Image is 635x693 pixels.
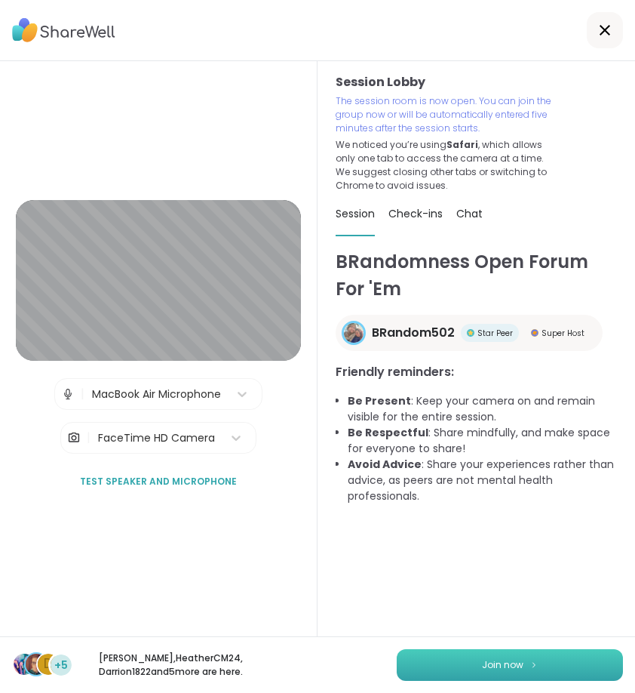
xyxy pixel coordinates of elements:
img: BRandom502 [344,323,364,343]
li: : Keep your camera on and remain visible for the entire session. [348,393,617,425]
span: Join now [482,658,523,672]
p: We noticed you’re using , which allows only one tab to access the camera at a time. We suggest cl... [336,138,553,192]
img: HeatherCM24 [26,654,47,675]
img: hollyjanicki [14,654,35,675]
b: Be Respectful [348,425,428,440]
span: Session [336,206,375,221]
span: Super Host [541,328,584,339]
img: Camera [67,423,81,453]
li: : Share your experiences rather than advice, as peers are not mental health professionals. [348,457,617,504]
img: Microphone [61,379,75,409]
button: Join now [397,649,623,681]
div: FaceTime HD Camera [98,430,215,446]
img: ShareWell Logomark [529,661,538,669]
b: Be Present [348,393,411,408]
li: : Share mindfully, and make space for everyone to share! [348,425,617,457]
span: Test speaker and microphone [80,475,237,488]
a: BRandom502BRandom502Star PeerStar PeerSuper HostSuper Host [336,315,603,351]
p: The session room is now open. You can join the group now or will be automatically entered five mi... [336,94,553,135]
p: [PERSON_NAME] , HeatherCM24 , Darrion1822 and 5 more are here. [86,651,255,679]
h3: Friendly reminders: [336,363,617,381]
span: Chat [456,206,483,221]
span: D [44,654,53,674]
span: BRandom502 [372,324,455,342]
button: Test speaker and microphone [74,466,243,497]
img: Star Peer [467,329,474,337]
img: Super Host [531,329,538,337]
span: Check-ins [388,206,443,221]
span: | [81,379,84,409]
img: ShareWell Logo [12,13,115,48]
b: Safari [446,138,478,151]
b: Avoid Advice [348,457,422,472]
h3: Session Lobby [336,73,617,91]
span: +5 [54,658,68,673]
span: Star Peer [477,328,513,339]
div: MacBook Air Microphone [92,387,221,402]
h1: BRandomness Open Forum For 'Em [336,248,617,303]
span: | [87,423,90,453]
